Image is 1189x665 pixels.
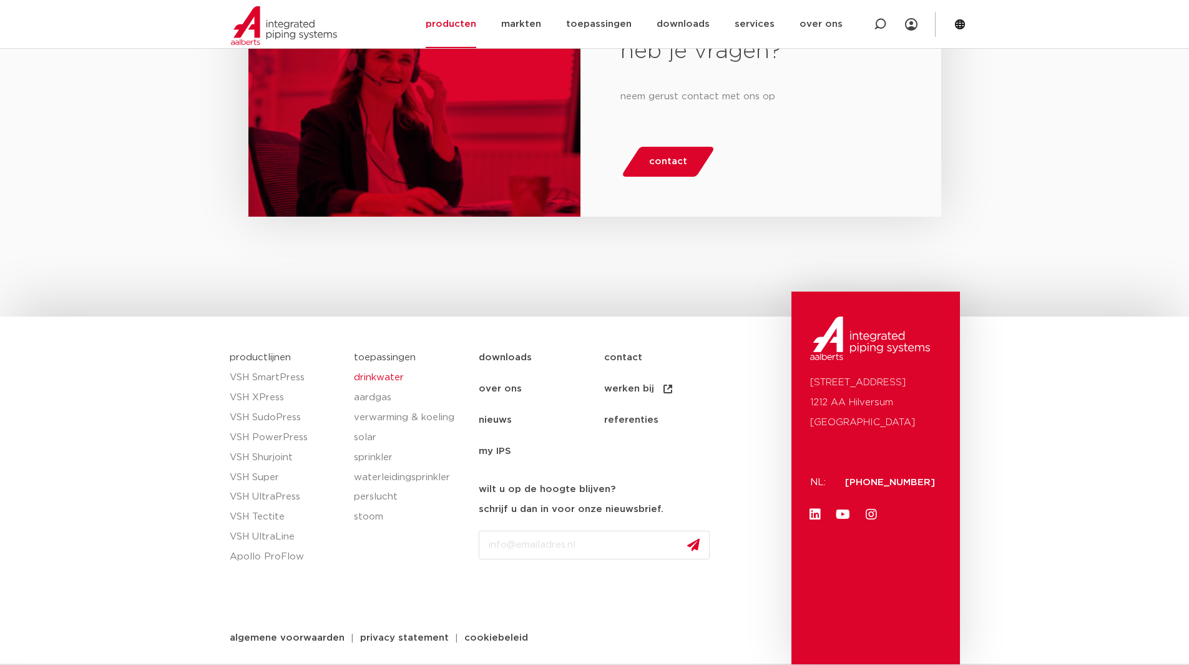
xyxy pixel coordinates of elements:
a: VSH XPress [230,388,342,408]
a: algemene voorwaarden [220,633,354,643]
a: my IPS [479,436,604,467]
a: VSH SudoPress [230,408,342,428]
span: contact [649,152,687,172]
iframe: reCAPTCHA [479,569,668,618]
a: contact [621,147,716,177]
a: werken bij [604,373,730,405]
p: NL: [810,473,830,493]
a: toepassingen [354,353,416,362]
a: cookiebeleid [455,633,537,643]
a: VSH UltraLine [230,527,342,547]
a: sprinkler [354,448,466,468]
a: VSH UltraPress [230,487,342,507]
a: drinkwater [354,368,466,388]
img: send.svg [687,538,700,551]
p: neem gerust contact met ons op [620,87,901,107]
a: VSH Super [230,468,342,488]
a: waterleidingsprinkler [354,468,466,488]
nav: Menu [479,342,785,467]
a: [PHONE_NUMBER] [845,478,935,487]
a: VSH PowerPress [230,428,342,448]
span: cookiebeleid [464,633,528,643]
a: solar [354,428,466,448]
a: VSH Tectite [230,507,342,527]
h2: heb je vragen? [620,37,901,67]
p: [STREET_ADDRESS] 1212 AA Hilversum [GEOGRAPHIC_DATA] [810,373,941,433]
span: algemene voorwaarden [230,633,345,643]
input: info@emailadres.nl [479,531,710,559]
a: verwarming & koeling [354,408,466,428]
span: privacy statement [360,633,449,643]
a: downloads [479,342,604,373]
a: VSH SmartPress [230,368,342,388]
a: referenties [604,405,730,436]
a: VSH Shurjoint [230,448,342,468]
a: perslucht [354,487,466,507]
a: productlijnen [230,353,291,362]
a: Apollo ProFlow [230,547,342,567]
a: aardgas [354,388,466,408]
a: privacy statement [351,633,458,643]
a: nieuws [479,405,604,436]
strong: wilt u op de hoogte blijven? [479,485,615,494]
a: over ons [479,373,604,405]
a: contact [604,342,730,373]
a: stoom [354,507,466,527]
strong: schrijf u dan in voor onze nieuwsbrief. [479,505,663,514]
